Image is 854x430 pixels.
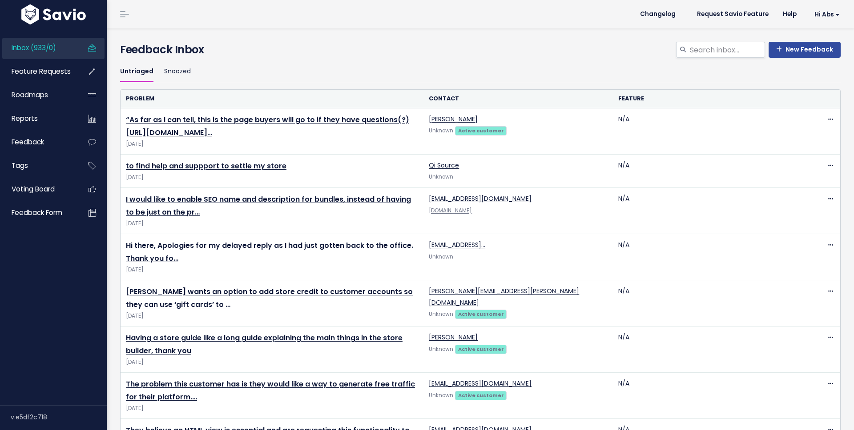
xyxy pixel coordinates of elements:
[689,42,765,58] input: Search inbox...
[2,203,74,223] a: Feedback form
[613,373,802,419] td: N/A
[429,240,485,249] a: [EMAIL_ADDRESS]…
[429,287,579,307] a: [PERSON_NAME][EMAIL_ADDRESS][PERSON_NAME][DOMAIN_NAME]
[429,311,453,318] span: Unknown
[776,8,804,21] a: Help
[429,253,453,260] span: Unknown
[429,127,453,134] span: Unknown
[126,311,418,321] span: [DATE]
[429,333,478,342] a: [PERSON_NAME]
[458,392,504,399] strong: Active customer
[12,208,62,217] span: Feedback form
[458,127,504,134] strong: Active customer
[126,161,286,171] a: to find help and suppport to settle my store
[2,85,74,105] a: Roadmaps
[11,406,107,429] div: v.e5df2c718
[613,108,802,155] td: N/A
[429,379,532,388] a: [EMAIL_ADDRESS][DOMAIN_NAME]
[126,265,418,275] span: [DATE]
[458,346,504,353] strong: Active customer
[164,61,191,82] a: Snoozed
[121,90,423,108] th: Problem
[429,346,453,353] span: Unknown
[126,139,418,149] span: [DATE]
[455,344,507,353] a: Active customer
[120,61,153,82] a: Untriaged
[126,115,409,138] a: “As far as I can tell, this is the page buyers will go to if they have questions(?) [URL][DOMAIN_...
[2,155,74,176] a: Tags
[12,184,55,194] span: Voting Board
[126,404,418,413] span: [DATE]
[423,90,613,108] th: Contact
[12,161,28,170] span: Tags
[613,234,802,280] td: N/A
[769,42,841,58] a: New Feedback
[429,173,453,180] span: Unknown
[120,42,841,58] h4: Feedback Inbox
[455,309,507,318] a: Active customer
[2,179,74,199] a: Voting Board
[19,4,88,24] img: logo-white.9d6f32f41409.svg
[458,311,504,318] strong: Active customer
[690,8,776,21] a: Request Savio Feature
[126,379,415,402] a: The problem this customer has is they would like a way to generate free traffic for their platform.…
[640,11,676,17] span: Changelog
[126,240,413,263] a: Hi there, Apologies for my delayed reply as I had just gotten back to the office. Thank you fo…
[429,207,472,214] a: [DOMAIN_NAME]
[613,90,802,108] th: Feature
[613,326,802,373] td: N/A
[12,114,38,123] span: Reports
[126,219,418,228] span: [DATE]
[455,126,507,135] a: Active customer
[2,108,74,129] a: Reports
[613,280,802,326] td: N/A
[2,38,74,58] a: Inbox (933/0)
[613,155,802,188] td: N/A
[429,115,478,123] a: [PERSON_NAME]
[126,194,411,217] a: I would like to enable SEO name and description for bundles, instead of having to be just on the pr…
[120,61,841,82] ul: Filter feature requests
[12,43,56,52] span: Inbox (933/0)
[12,137,44,147] span: Feedback
[12,67,71,76] span: Feature Requests
[2,61,74,82] a: Feature Requests
[613,188,802,234] td: N/A
[429,392,453,399] span: Unknown
[126,358,418,367] span: [DATE]
[455,390,507,399] a: Active customer
[2,132,74,152] a: Feedback
[814,11,840,18] span: Hi Abs
[126,173,418,182] span: [DATE]
[429,194,532,203] a: [EMAIL_ADDRESS][DOMAIN_NAME]
[804,8,847,21] a: Hi Abs
[429,161,459,170] a: Qi Source
[126,287,413,310] a: [PERSON_NAME] wants an option to add store credit to customer accounts so they can use ‘gift card...
[12,90,48,100] span: Roadmaps
[126,333,403,356] a: Having a store guide like a long guide explaining the main things in the store builder, thank you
